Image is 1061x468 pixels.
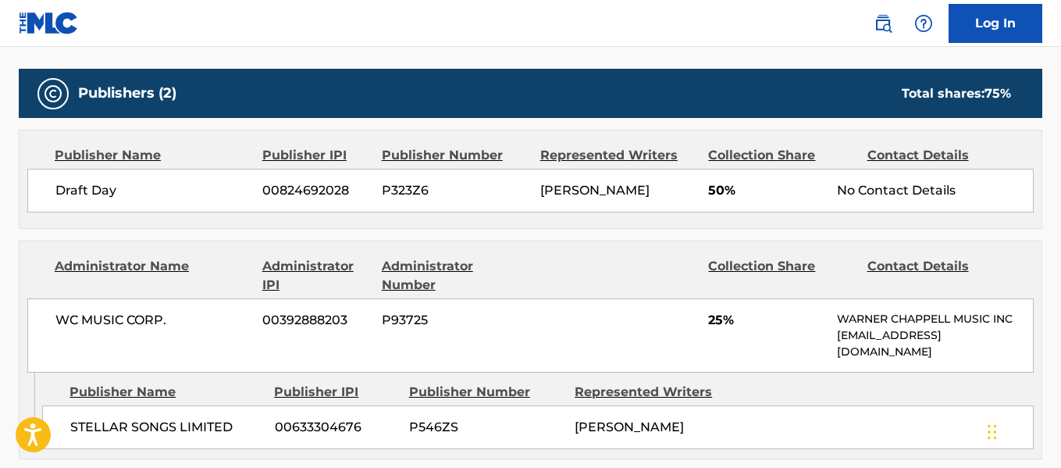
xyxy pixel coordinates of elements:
[262,257,370,295] div: Administrator IPI
[55,146,251,165] div: Publisher Name
[984,86,1011,101] span: 75 %
[55,257,251,295] div: Administrator Name
[708,181,825,200] span: 50%
[262,311,370,330] span: 00392888203
[262,146,370,165] div: Publisher IPI
[914,14,933,33] img: help
[275,418,397,437] span: 00633304676
[55,181,251,200] span: Draft Day
[837,327,1033,360] p: [EMAIL_ADDRESS][DOMAIN_NAME]
[69,383,262,402] div: Publisher Name
[988,409,997,455] div: Drag
[44,84,62,103] img: Publishers
[540,146,697,165] div: Represented Writers
[382,181,529,200] span: P323Z6
[78,84,176,102] h5: Publishers (2)
[708,257,855,295] div: Collection Share
[837,181,1033,200] div: No Contact Details
[708,146,855,165] div: Collection Share
[382,257,529,295] div: Administrator Number
[382,311,529,330] span: P93725
[19,12,79,34] img: MLC Logo
[708,311,825,330] span: 25%
[867,146,1014,165] div: Contact Details
[867,8,899,39] a: Public Search
[575,383,729,402] div: Represented Writers
[575,420,684,434] span: [PERSON_NAME]
[867,257,1014,295] div: Contact Details
[409,418,563,437] span: P546ZS
[274,383,397,402] div: Publisher IPI
[409,383,564,402] div: Publisher Number
[949,4,1042,43] a: Log In
[55,311,251,330] span: WC MUSIC CORP.
[540,183,650,198] span: [PERSON_NAME]
[382,146,529,165] div: Publisher Number
[902,84,1011,103] div: Total shares:
[70,418,263,437] span: STELLAR SONGS LIMITED
[874,14,892,33] img: search
[908,8,939,39] div: Help
[837,311,1033,327] p: WARNER CHAPPELL MUSIC INC
[983,393,1061,468] iframe: Chat Widget
[262,181,370,200] span: 00824692028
